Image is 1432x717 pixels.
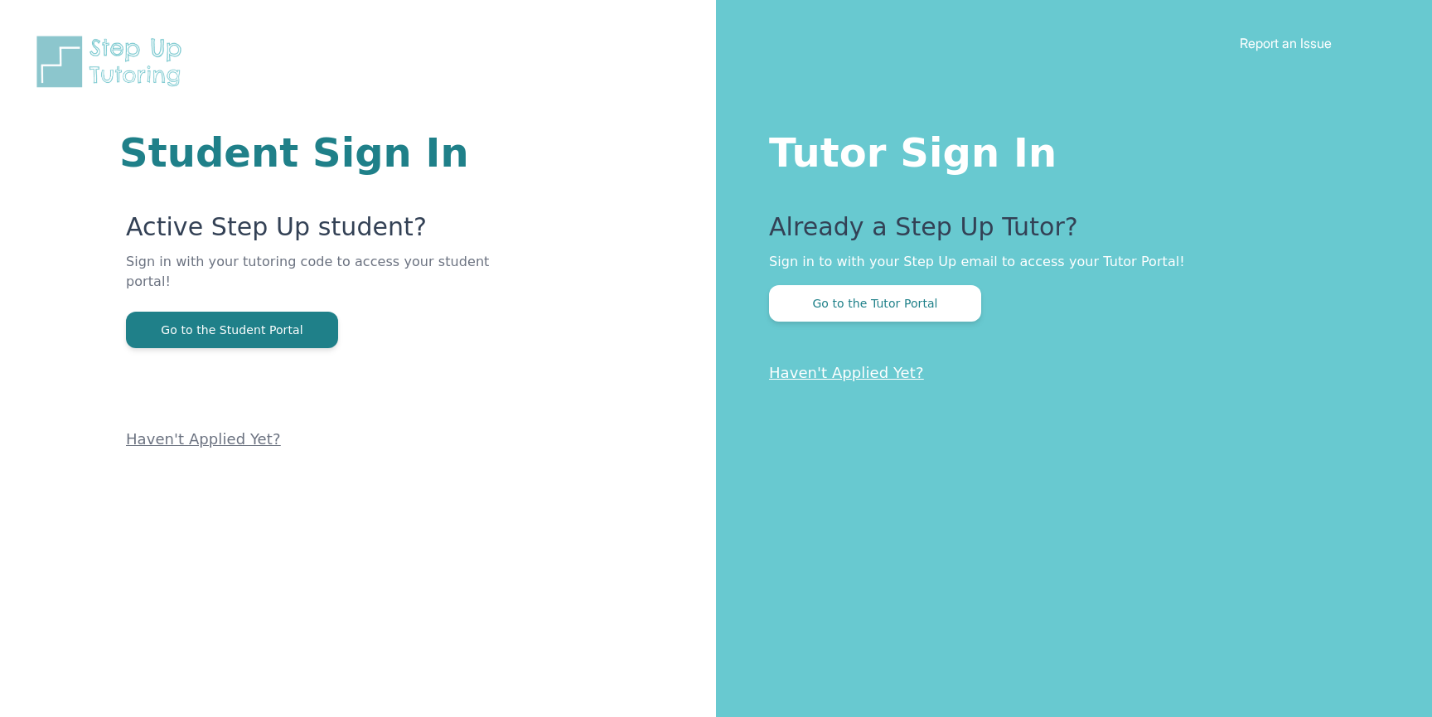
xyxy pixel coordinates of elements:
h1: Tutor Sign In [769,126,1366,172]
p: Sign in with your tutoring code to access your student portal! [126,252,517,312]
button: Go to the Student Portal [126,312,338,348]
img: Step Up Tutoring horizontal logo [33,33,192,90]
p: Active Step Up student? [126,212,517,252]
a: Haven't Applied Yet? [126,430,281,448]
a: Go to the Student Portal [126,322,338,337]
a: Report an Issue [1240,35,1332,51]
a: Haven't Applied Yet? [769,364,924,381]
button: Go to the Tutor Portal [769,285,981,322]
p: Already a Step Up Tutor? [769,212,1366,252]
h1: Student Sign In [119,133,517,172]
a: Go to the Tutor Portal [769,295,981,311]
p: Sign in to with your Step Up email to access your Tutor Portal! [769,252,1366,272]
